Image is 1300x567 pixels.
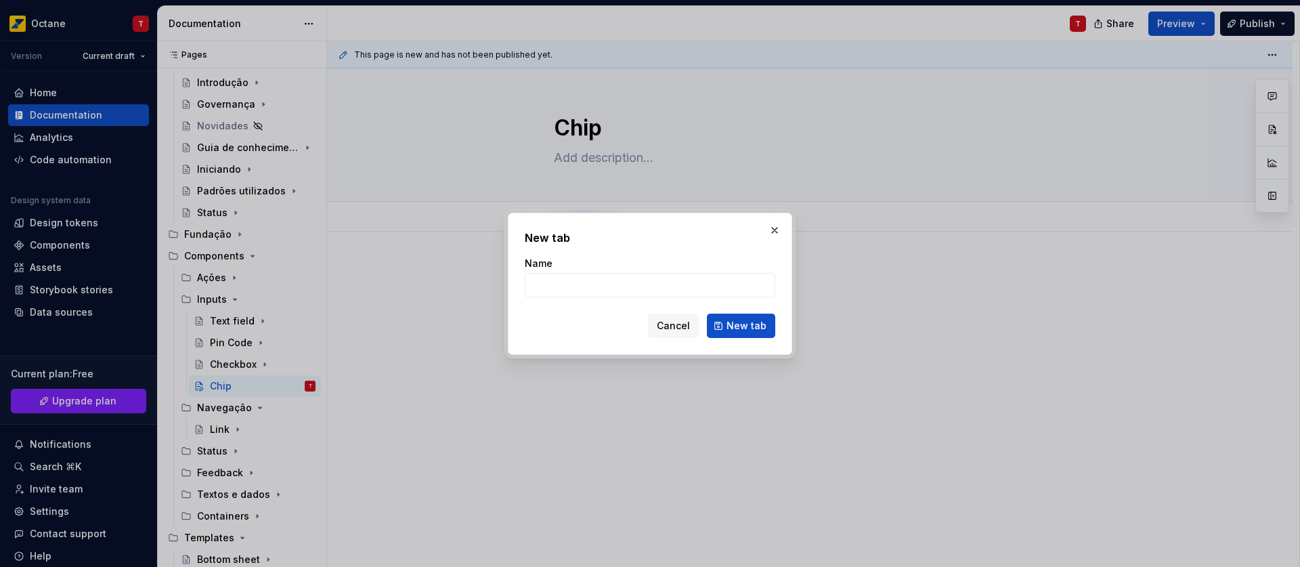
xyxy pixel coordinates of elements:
span: New tab [727,319,766,333]
h2: New tab [525,230,775,246]
button: Cancel [648,314,699,338]
span: Cancel [657,319,690,333]
label: Name [525,257,552,270]
button: New tab [707,314,775,338]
